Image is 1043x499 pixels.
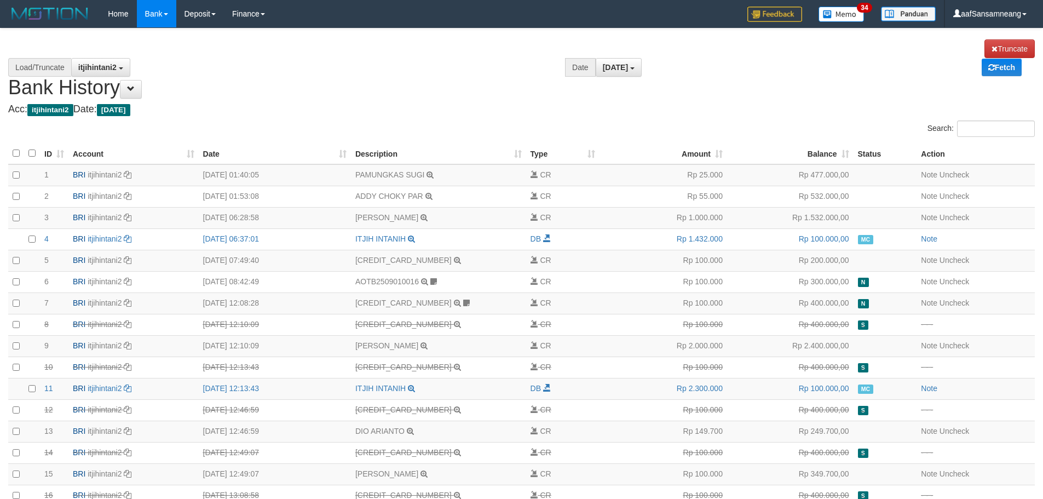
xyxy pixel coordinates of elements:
a: itjihintani2 [88,427,122,435]
a: Note [921,277,937,286]
span: CR [540,427,551,435]
span: [DATE] [97,104,130,116]
a: itjihintani2 [88,170,122,179]
td: [DATE] 01:53:08 [199,186,351,207]
span: CR [540,170,551,179]
td: - - - [917,399,1035,421]
th: Date: activate to sort column ascending [199,143,351,164]
span: Manually Checked by: aafdiann [858,235,874,244]
span: BRI [73,170,85,179]
a: itjihintani2 [88,320,122,329]
a: Copy itjihintani2 to clipboard [124,341,131,350]
div: Load/Truncate [8,58,71,77]
a: Note [921,341,937,350]
a: [CREDIT_CARD_NUMBER] [355,363,452,371]
span: BRI [73,256,85,265]
td: Rp 300.000,00 [727,271,854,292]
td: [DATE] 07:49:40 [199,250,351,271]
span: 5 [44,256,49,265]
img: panduan.png [881,7,936,21]
span: BRI [73,341,85,350]
a: Note [921,192,937,200]
td: [DATE] 06:37:01 [199,228,351,250]
a: Uncheck [940,277,969,286]
h4: Acc: Date: [8,104,1035,115]
span: CR [540,277,551,286]
a: itjihintani2 [88,192,122,200]
input: Search: [957,121,1035,137]
a: Copy itjihintani2 to clipboard [124,192,131,200]
a: Copy itjihintani2 to clipboard [124,448,131,457]
span: itjihintani2 [78,63,117,72]
td: Rp 2.400.000,00 [727,335,854,357]
span: 8 [44,320,49,329]
td: Rp 100.000,00 [727,228,854,250]
td: Rp 100.000 [600,442,727,463]
td: [DATE] 12:46:59 [199,399,351,421]
td: Rp 55.000 [600,186,727,207]
td: Rp 477.000,00 [727,164,854,186]
td: Rp 200.000,00 [727,250,854,271]
td: - - - [917,357,1035,378]
a: Note [921,427,937,435]
span: BRI [73,192,85,200]
span: itjihintani2 [27,104,73,116]
span: 7 [44,299,49,307]
a: Uncheck [940,213,969,222]
a: itjihintani2 [88,341,122,350]
a: Note [921,213,937,222]
td: Rp 349.700,00 [727,463,854,485]
span: BRI [73,277,85,286]
a: Copy itjihintani2 to clipboard [124,299,131,307]
span: 9 [44,341,49,350]
td: - - - [917,442,1035,463]
span: 15 [44,469,53,478]
span: Duplicate/Skipped [858,449,869,458]
a: [CREDIT_CARD_NUMBER] [355,448,452,457]
a: [CREDIT_CARD_NUMBER] [355,320,452,329]
td: [DATE] 12:08:28 [199,292,351,314]
span: 11 [44,384,53,393]
span: 1 [44,170,49,179]
span: Has Note [858,299,869,308]
td: Rp 100.000 [600,250,727,271]
a: DIO ARIANTO [355,427,405,435]
span: Manually Checked by: aafGavi [858,385,874,394]
a: Copy itjihintani2 to clipboard [124,384,131,393]
td: Rp 100.000 [600,292,727,314]
a: itjihintani2 [88,448,122,457]
td: Rp 1.432.000 [600,228,727,250]
th: Balance: activate to sort column ascending [727,143,854,164]
a: Uncheck [940,192,969,200]
td: [DATE] 08:42:49 [199,271,351,292]
span: CR [540,192,551,200]
td: Rp 100.000 [600,463,727,485]
a: Uncheck [940,299,969,307]
a: ADDY CHOKY PAR [355,192,423,200]
span: Duplicate/Skipped [858,406,869,415]
td: [DATE] 12:10:09 [199,335,351,357]
td: [DATE] 01:40:05 [199,164,351,186]
span: DB [531,384,541,393]
span: BRI [73,405,85,414]
span: CR [540,256,551,265]
th: Account: activate to sort column ascending [68,143,199,164]
button: itjihintani2 [71,58,130,77]
a: Uncheck [940,427,969,435]
span: Duplicate/Skipped [858,320,869,330]
img: MOTION_logo.png [8,5,91,22]
td: Rp 100.000 [600,399,727,421]
a: Copy itjihintani2 to clipboard [124,363,131,371]
a: Uncheck [940,256,969,265]
td: Rp 400.000,00 [727,357,854,378]
label: Search: [927,121,1035,137]
a: ITJIH INTANIH [355,384,406,393]
a: PAMUNGKAS SUGI [355,170,425,179]
a: Note [921,170,937,179]
a: Uncheck [940,170,969,179]
span: CR [540,363,551,371]
a: itjihintani2 [88,234,122,243]
img: Feedback.jpg [747,7,802,22]
span: BRI [73,299,85,307]
span: DB [531,234,541,243]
